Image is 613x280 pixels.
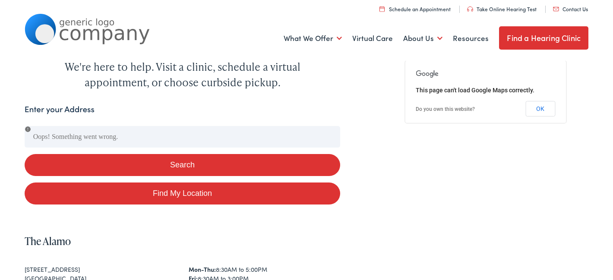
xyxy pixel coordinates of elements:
div: We're here to help. Visit a clinic, schedule a virtual appointment, or choose curbside pickup. [44,59,321,90]
a: Take Online Hearing Test [467,5,537,13]
img: utility icon [467,6,473,12]
a: Find a Hearing Clinic [499,26,588,50]
a: Virtual Care [352,22,393,54]
label: Enter your Address [25,103,95,116]
strong: Mon-Thu: [189,265,216,274]
a: About Us [403,22,442,54]
a: Schedule an Appointment [379,5,451,13]
input: Enter your address or zip code [25,126,341,148]
img: utility icon [379,6,385,12]
button: OK [525,101,555,116]
button: Search [25,154,341,176]
div: [STREET_ADDRESS] [25,265,176,274]
a: What We Offer [284,22,342,54]
a: Find My Location [25,182,341,204]
a: Contact Us [553,5,588,13]
span: This page can't load Google Maps correctly. [416,87,534,94]
a: Resources [453,22,489,54]
a: Do you own this website? [416,106,475,112]
a: The Alamo [25,234,71,248]
img: utility icon [553,7,559,11]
